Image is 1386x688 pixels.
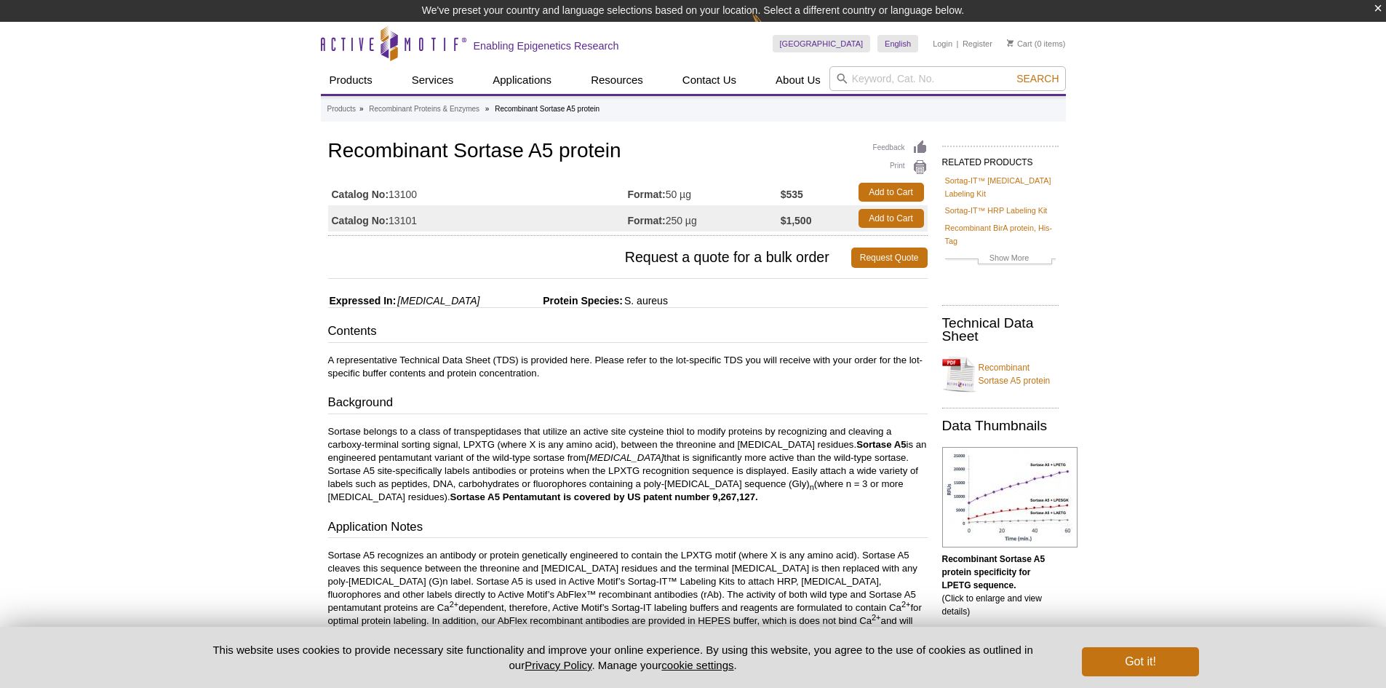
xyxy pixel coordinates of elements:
[403,66,463,94] a: Services
[328,323,928,343] h3: Contents
[856,439,906,450] strong: Sortase A5
[328,394,928,414] h3: Background
[933,39,952,49] a: Login
[945,174,1056,200] a: Sortag-IT™ [MEDICAL_DATA] Labeling Kit
[942,352,1059,396] a: Recombinant Sortase A5 protein
[628,188,666,201] strong: Format:
[623,295,668,307] span: S. aureus
[1012,72,1063,85] button: Search
[963,39,992,49] a: Register
[851,248,928,268] a: Request Quote
[328,518,928,539] h3: Application Notes
[945,251,1056,268] a: Show More
[1007,39,1032,49] a: Cart
[482,295,623,307] span: Protein Species:
[942,447,1078,547] img: Recombinant Sortase A5 protein specificity for LPETG sequence.
[328,179,628,205] td: 13100
[332,188,389,201] strong: Catalog No:
[495,105,600,113] li: Recombinant Sortase A5 protein
[829,66,1066,91] input: Keyword, Cat. No.
[942,554,1046,590] b: Recombinant Sortase A5 protein specificity for LPETG sequence.
[810,483,814,491] sub: n
[767,66,829,94] a: About Us
[942,419,1059,432] h2: Data Thumbnails
[873,159,928,175] a: Print
[781,214,812,227] strong: $1,500
[397,295,479,307] i: [MEDICAL_DATA]
[188,642,1059,673] p: This website uses cookies to provide necessary site functionality and improve your online experie...
[328,549,928,641] p: Sortase A5 recognizes an antibody or protein genetically engineered to contain the LPXTG motif (w...
[945,221,1056,248] a: Recombinant BirA protein, His-Tag
[773,35,871,52] a: [GEOGRAPHIC_DATA]
[873,140,928,156] a: Feedback
[957,35,959,52] li: |
[328,295,397,307] span: Expressed In:
[369,103,479,116] a: Recombinant Proteins & Enzymes
[328,140,928,165] h1: Recombinant Sortase A5 protein
[859,183,924,202] a: Add to Cart
[359,105,364,113] li: »
[661,659,733,671] button: cookie settings
[628,179,781,205] td: 50 µg
[752,11,790,45] img: Change Here
[525,659,592,671] a: Privacy Policy
[859,209,924,228] a: Add to Cart
[1007,39,1013,47] img: Your Cart
[942,146,1059,172] h2: RELATED PRODUCTS
[484,66,560,94] a: Applications
[332,214,389,227] strong: Catalog No:
[1007,35,1066,52] li: (0 items)
[485,105,490,113] li: »
[450,491,758,502] strong: Sortase A5 Pentamutant is covered by US patent number 9,267,127.
[942,317,1059,343] h2: Technical Data Sheet
[628,214,666,227] strong: Format:
[945,204,1048,217] a: Sortag-IT™ HRP Labeling Kit
[327,103,356,116] a: Products
[586,452,664,463] i: [MEDICAL_DATA]
[321,66,381,94] a: Products
[877,35,918,52] a: English
[474,39,619,52] h2: Enabling Epigenetics Research
[1016,73,1059,84] span: Search
[942,553,1059,618] p: (Click to enlarge and view details)
[582,66,652,94] a: Resources
[901,600,911,609] sup: 2+
[1082,647,1198,676] button: Got it!
[872,613,881,622] sup: 2+
[328,425,928,504] p: Sortase belongs to a class of transpeptidases that utilize an active site cysteine thiol to modif...
[450,600,459,609] sup: 2+
[674,66,745,94] a: Contact Us
[628,205,781,232] td: 250 µg
[328,248,851,268] span: Request a quote for a bulk order
[328,205,628,232] td: 13101
[328,354,928,380] p: A representative Technical Data Sheet (TDS) is provided here. Please refer to the lot-specific TD...
[781,188,803,201] strong: $535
